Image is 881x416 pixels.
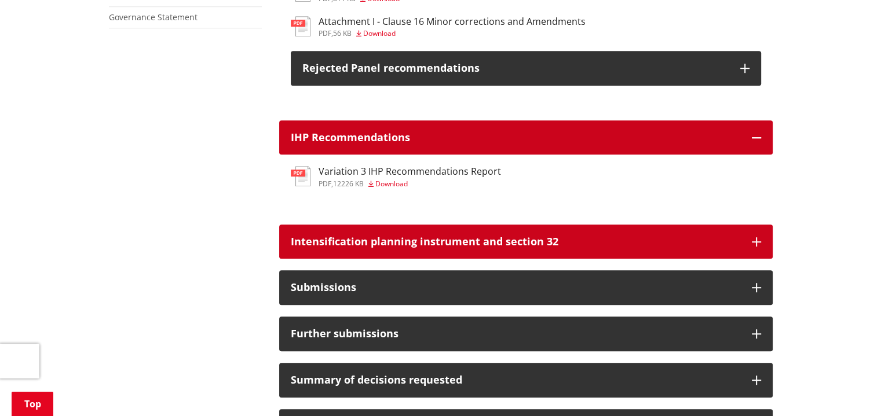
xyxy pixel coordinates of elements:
[319,28,331,38] span: pdf
[279,270,773,305] button: Submissions
[319,166,501,177] h3: Variation 3 IHP Recommendations Report
[828,367,869,409] iframe: Messenger Launcher
[291,166,310,186] img: document-pdf.svg
[291,374,740,386] div: Summary of decisions requested
[302,62,729,74] div: Rejected Panel recommendations
[291,132,740,143] div: IHP Recommendations
[291,166,501,187] a: Variation 3 IHP Recommendations Report pdf,12226 KB Download
[333,179,364,189] span: 12226 KB
[319,30,586,37] div: ,
[291,16,586,37] a: Attachment I - Clause 16 Minor corrections and Amendments pdf,56 KB Download
[319,16,586,27] h3: Attachment I - Clause 16 Minor corrections and Amendments
[291,282,740,293] div: Submissions
[279,120,773,155] button: IHP Recommendations
[291,328,740,340] div: Further submissions
[363,28,396,38] span: Download
[279,224,773,259] button: Intensification planning instrument and section 32
[279,363,773,397] button: Summary of decisions requested
[319,179,331,189] span: pdf
[291,51,761,86] button: Rejected Panel recommendations
[109,12,198,23] a: Governance Statement
[333,28,352,38] span: 56 KB
[319,181,501,187] div: ,
[375,179,408,189] span: Download
[279,316,773,351] button: Further submissions
[291,16,310,36] img: document-pdf.svg
[12,392,53,416] a: Top
[291,236,740,248] div: Intensification planning instrument and section 32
